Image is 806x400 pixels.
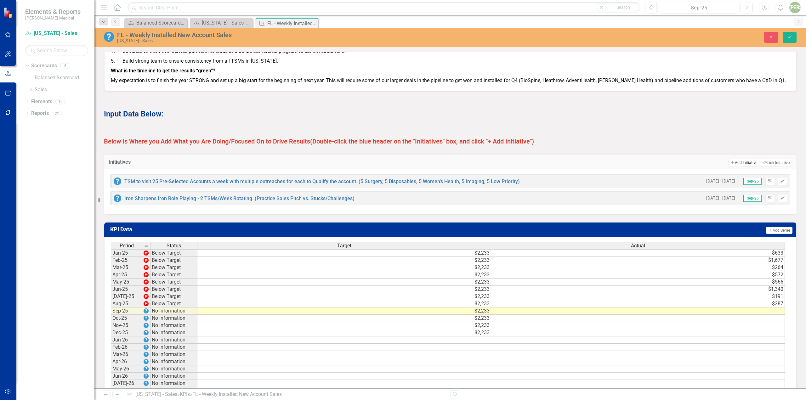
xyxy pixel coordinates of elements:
td: Below Target [150,271,197,279]
td: [DATE]-26 [111,380,142,387]
td: Mar-25 [111,264,142,271]
button: [PERSON_NAME] [789,2,801,13]
img: No Information [104,32,114,42]
img: No Information [114,194,121,202]
img: w+6onZ6yCFk7QAAAABJRU5ErkJggg== [144,258,149,263]
td: No Information [150,336,197,344]
td: Feb-25 [111,257,142,264]
img: 8DAGhfEEPCf229AAAAAElFTkSuQmCC [144,244,149,249]
img: EPrye+mTK9pvt+TU27aWpTKctATH3YPfOpp6JwpcOnVRu8ICjoSzQQ4ga9ifFOM3l6IArfXMrAt88bUovrqVHL8P7rjhUPFG0... [144,359,149,364]
span: Elements & Reports [25,8,81,15]
td: Nov-25 [111,322,142,329]
a: Scorecards [31,62,57,70]
td: Dec-25 [111,329,142,336]
td: Below Target [150,286,197,293]
td: $2,233 [197,307,491,315]
td: $566 [491,279,785,286]
img: w+6onZ6yCFk7QAAAABJRU5ErkJggg== [144,301,149,306]
div: [US_STATE] - Sales - Overview Dashboard [202,19,251,27]
td: Apr-26 [111,358,142,365]
td: Below Target [150,300,197,307]
td: No Information [150,315,197,322]
div: 8 [60,63,70,69]
td: Mar-26 [111,351,142,358]
td: $191 [491,293,785,300]
img: w+6onZ6yCFk7QAAAABJRU5ErkJggg== [144,265,149,270]
a: Balanced Scorecard Welcome Page [126,19,186,27]
td: $2,233 [197,271,491,279]
button: Search [607,3,639,12]
td: No Information [150,365,197,373]
span: Period [120,243,134,249]
a: Iron Sharpens Iron Role Playing - 2 TSMs/Week Rotating. (Practice Sales Pitch vs. Stucks/Challenges) [124,195,355,201]
small: [PERSON_NAME] Medical [25,15,81,20]
td: No Information [150,351,197,358]
a: Balanced Scorecard [35,74,94,82]
td: No Information [150,307,197,315]
td: $1,340 [491,286,785,293]
img: No Information [114,177,121,185]
img: EPrye+mTK9pvt+TU27aWpTKctATH3YPfOpp6JwpcOnVRu8ICjoSzQQ4ga9ifFOM3l6IArfXMrAt88bUovrqVHL8P7rjhUPFG0... [144,345,149,350]
td: -$287 [491,300,785,307]
td: Below Target [150,293,197,300]
td: $2,233 [197,300,491,307]
img: EPrye+mTK9pvt+TU27aWpTKctATH3YPfOpp6JwpcOnVRu8ICjoSzQQ4ga9ifFOM3l6IArfXMrAt88bUovrqVHL8P7rjhUPFG0... [144,388,149,393]
td: $2,233 [197,315,491,322]
small: [DATE] - [DATE] [706,178,735,184]
td: Sep-25 [111,307,142,315]
span: Search [616,5,630,10]
div: FL - Weekly Installed New Account Sales [192,391,282,397]
td: [DATE]-25 [111,293,142,300]
div: 10 [55,99,65,104]
a: TSM to visit 25 Pre-Selected Accounts a week with multiple outreaches for each to Qualify the acc... [124,178,520,184]
td: No Information [150,387,197,394]
td: No Information [150,344,197,351]
a: Sales [35,86,94,93]
td: Aug-26 [111,387,142,394]
img: EPrye+mTK9pvt+TU27aWpTKctATH3YPfOpp6JwpcOnVRu8ICjoSzQQ4ga9ifFOM3l6IArfXMrAt88bUovrqVHL8P7rjhUPFG0... [144,381,149,386]
img: EPrye+mTK9pvt+TU27aWpTKctATH3YPfOpp6JwpcOnVRu8ICjoSzQQ4ga9ifFOM3l6IArfXMrAt88bUovrqVHL8P7rjhUPFG0... [144,316,149,321]
img: w+6onZ6yCFk7QAAAABJRU5ErkJggg== [144,251,149,256]
td: $572 [491,271,785,279]
td: Below Target [150,264,197,271]
img: EPrye+mTK9pvt+TU27aWpTKctATH3YPfOpp6JwpcOnVRu8ICjoSzQQ4ga9ifFOM3l6IArfXMrAt88bUovrqVHL8P7rjhUPFG0... [144,366,149,371]
td: $633 [491,249,785,257]
img: w+6onZ6yCFk7QAAAABJRU5ErkJggg== [144,294,149,299]
img: EPrye+mTK9pvt+TU27aWpTKctATH3YPfOpp6JwpcOnVRu8ICjoSzQQ4ga9ifFOM3l6IArfXMrAt88bUovrqVHL8P7rjhUPFG0... [144,323,149,328]
input: Search Below... [25,45,88,56]
a: [US_STATE] - Sales [135,391,177,397]
td: Jan-26 [111,336,142,344]
td: Below Target [150,279,197,286]
span: Status [167,243,181,249]
button: Add Initiative [728,159,759,167]
td: No Information [150,358,197,365]
td: $2,233 [197,264,491,271]
td: $264 [491,264,785,271]
p: My expectation is to finish the year STRONG and set up a big start for the beginning of next year... [111,76,790,84]
td: $2,233 [197,279,491,286]
td: $2,233 [197,293,491,300]
td: May-26 [111,365,142,373]
img: EPrye+mTK9pvt+TU27aWpTKctATH3YPfOpp6JwpcOnVRu8ICjoSzQQ4ga9ifFOM3l6IArfXMrAt88bUovrqVHL8P7rjhUPFG0... [144,337,149,342]
td: $2,233 [197,249,491,257]
td: $2,233 [197,257,491,264]
td: Below Target [150,249,197,257]
span: Target [337,243,351,249]
a: KPIs [180,391,190,397]
h3: Initiatives [109,159,285,165]
td: Below Target [150,257,197,264]
small: [DATE] - [DATE] [706,195,735,201]
button: Add Series [766,227,792,234]
strong: What is the timeline to get the results “green”? [111,68,215,74]
a: [US_STATE] - Sales - Overview Dashboard [191,19,251,27]
td: $2,233 [197,286,491,293]
div: Sep-25 [661,4,737,12]
td: Apr-25 [111,271,142,279]
strong: (Double-click the blue header on the "Initiatives" box, and click "+ Add Initiative") [310,138,534,145]
span: Actual [631,243,645,249]
td: No Information [150,373,197,380]
input: Search ClearPoint... [128,2,640,13]
button: Sep-25 [659,2,739,13]
td: Oct-25 [111,315,142,322]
